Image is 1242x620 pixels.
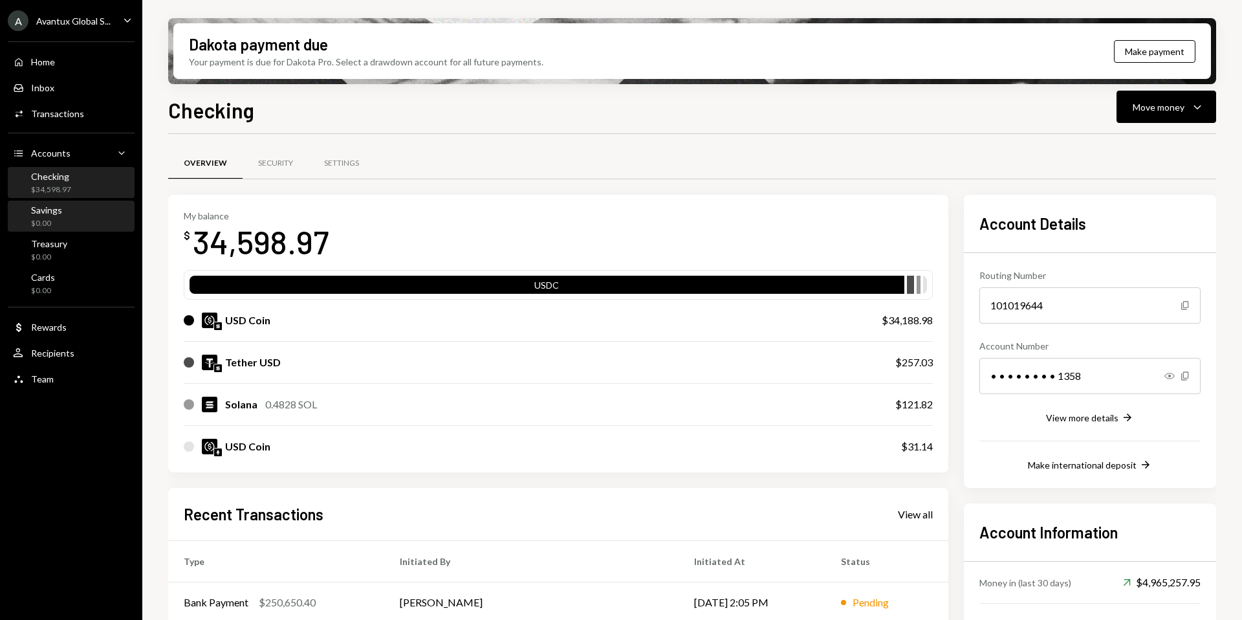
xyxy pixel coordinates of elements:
div: 101019644 [979,287,1201,324]
a: Accounts [8,141,135,164]
div: Recipients [31,348,74,359]
div: 0.4828 SOL [265,397,317,412]
a: View all [898,507,933,521]
th: Initiated At [679,540,826,582]
a: Transactions [8,102,135,125]
h2: Account Information [979,522,1201,543]
div: Make international deposit [1028,459,1137,471]
a: Overview [168,147,243,180]
div: $0.00 [31,252,67,263]
a: Home [8,50,135,73]
div: $0.00 [31,285,55,296]
th: Initiated By [384,540,679,582]
div: A [8,10,28,31]
div: $ [184,229,190,242]
div: Pending [853,595,889,610]
th: Status [825,540,948,582]
div: Settings [324,158,359,169]
div: Treasury [31,238,67,249]
div: $121.82 [895,397,933,412]
a: Recipients [8,341,135,364]
div: Transactions [31,108,84,119]
div: Your payment is due for Dakota Pro. Select a drawdown account for all future payments. [189,55,543,69]
h1: Checking [168,97,254,123]
h2: Recent Transactions [184,504,323,525]
a: Checking$34,598.97 [8,167,135,198]
a: Inbox [8,76,135,99]
div: $31.14 [901,439,933,454]
div: Avantux Global S... [36,16,111,27]
div: $250,650.40 [259,595,316,610]
div: Dakota payment due [189,34,328,55]
div: Team [31,373,54,384]
div: $4,965,257.95 [1123,575,1201,590]
div: Security [258,158,293,169]
div: Account Number [979,339,1201,353]
div: • • • • • • • • 1358 [979,358,1201,394]
img: USDC [202,439,217,454]
div: USDC [190,278,904,296]
div: Bank Payment [184,595,248,610]
div: View all [898,508,933,521]
div: USD Coin [225,439,270,454]
div: $34,598.97 [31,184,71,195]
div: USD Coin [225,313,270,328]
a: Treasury$0.00 [8,234,135,265]
img: USDT [202,355,217,370]
div: Inbox [31,82,54,93]
button: Move money [1117,91,1216,123]
div: Rewards [31,322,67,333]
th: Type [168,540,384,582]
div: Routing Number [979,269,1201,282]
img: solana-mainnet [214,364,222,372]
div: Solana [225,397,257,412]
a: Security [243,147,309,180]
div: Move money [1133,100,1184,114]
a: Cards$0.00 [8,268,135,299]
div: Money in (last 30 days) [979,576,1071,590]
div: Savings [31,205,62,216]
div: Tether USD [225,355,281,370]
a: Team [8,367,135,390]
img: SOL [202,397,217,412]
div: Overview [184,158,227,169]
div: Cards [31,272,55,283]
div: My balance [184,210,329,221]
div: View more details [1046,412,1118,423]
img: solana-mainnet [214,322,222,330]
div: Home [31,56,55,67]
div: $257.03 [895,355,933,370]
button: View more details [1046,411,1134,425]
img: ethereum-mainnet [214,448,222,456]
div: 34,598.97 [193,221,329,262]
button: Make payment [1114,40,1195,63]
div: $34,188.98 [882,313,933,328]
a: Rewards [8,315,135,338]
button: Make international deposit [1028,458,1152,472]
h2: Account Details [979,213,1201,234]
img: USDC [202,313,217,328]
a: Savings$0.00 [8,201,135,232]
div: $0.00 [31,218,62,229]
a: Settings [309,147,375,180]
div: Checking [31,171,71,182]
div: Accounts [31,148,71,159]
